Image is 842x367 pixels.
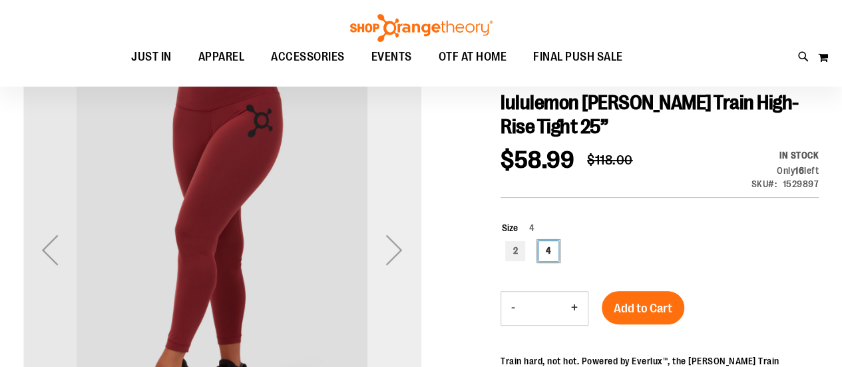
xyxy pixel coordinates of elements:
a: FINAL PUSH SALE [520,42,636,73]
span: $118.00 [587,153,633,168]
span: OTF AT HOME [439,42,507,72]
div: Availability [751,149,819,162]
strong: SKU [751,179,777,189]
a: EVENTS [358,42,425,73]
span: APPAREL [198,42,245,72]
button: Decrease product quantity [501,292,525,325]
span: $58.99 [501,147,574,174]
span: FINAL PUSH SALE [533,42,623,72]
span: 4 [518,222,534,233]
span: JUST IN [131,42,172,72]
span: ACCESSORIES [271,42,345,72]
div: 4 [538,241,558,261]
button: Add to Cart [602,291,684,324]
div: 2 [505,241,525,261]
strong: 16 [795,165,804,176]
button: Increase product quantity [561,292,588,325]
img: Shop Orangetheory [348,14,495,42]
input: Product quantity [525,292,561,324]
span: Add to Cart [614,301,672,316]
span: EVENTS [371,42,412,72]
a: APPAREL [185,42,258,72]
span: Size [502,222,518,233]
a: ACCESSORIES [258,42,358,73]
a: JUST IN [118,42,185,73]
div: 1529897 [783,177,819,190]
div: Qty [751,164,819,177]
a: OTF AT HOME [425,42,521,73]
span: lululemon [PERSON_NAME] Train High-Rise Tight 25” [501,91,799,138]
